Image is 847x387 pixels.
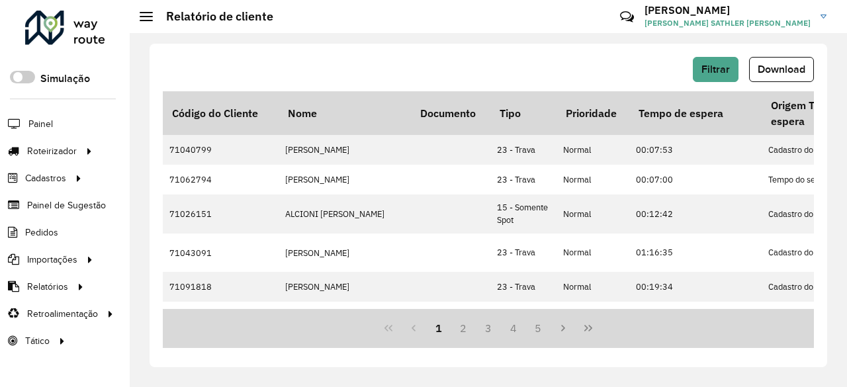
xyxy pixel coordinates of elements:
[526,316,551,341] button: 5
[749,57,814,82] button: Download
[451,316,476,341] button: 2
[701,64,730,75] span: Filtrar
[279,302,411,331] td: BIG BOM
[693,57,738,82] button: Filtrar
[25,226,58,239] span: Pedidos
[490,302,557,331] td: 23 - Trava
[163,272,279,302] td: 71091818
[490,165,557,194] td: 23 - Trava
[557,135,629,165] td: Normal
[629,165,762,194] td: 00:07:00
[557,91,629,135] th: Prioridade
[501,316,526,341] button: 4
[163,302,279,331] td: 71045902
[576,316,601,341] button: Last Page
[27,307,98,321] span: Retroalimentação
[557,234,629,272] td: Normal
[557,194,629,233] td: Normal
[490,135,557,165] td: 23 - Trava
[613,3,641,31] a: Contato Rápido
[25,334,50,348] span: Tático
[163,135,279,165] td: 71040799
[557,272,629,302] td: Normal
[279,135,411,165] td: [PERSON_NAME]
[40,71,90,87] label: Simulação
[27,198,106,212] span: Painel de Sugestão
[490,272,557,302] td: 23 - Trava
[426,316,451,341] button: 1
[490,91,557,135] th: Tipo
[629,135,762,165] td: 00:07:53
[411,91,490,135] th: Documento
[25,171,66,185] span: Cadastros
[557,302,629,331] td: Normal
[758,64,805,75] span: Download
[153,9,273,24] h2: Relatório de cliente
[163,91,279,135] th: Código do Cliente
[645,17,811,29] span: [PERSON_NAME] SATHLER [PERSON_NAME]
[279,194,411,233] td: ALCIONI [PERSON_NAME]
[557,165,629,194] td: Normal
[629,91,762,135] th: Tempo de espera
[27,144,77,158] span: Roteirizador
[279,234,411,272] td: [PERSON_NAME]
[279,165,411,194] td: [PERSON_NAME]
[490,194,557,233] td: 15 - Somente Spot
[490,234,557,272] td: 23 - Trava
[629,234,762,272] td: 01:16:35
[551,316,576,341] button: Next Page
[163,234,279,272] td: 71043091
[629,194,762,233] td: 00:12:42
[279,272,411,302] td: [PERSON_NAME]
[163,194,279,233] td: 71026151
[163,165,279,194] td: 71062794
[645,4,811,17] h3: [PERSON_NAME]
[629,302,762,331] td: 00:07:00
[27,253,77,267] span: Importações
[27,280,68,294] span: Relatórios
[28,117,53,131] span: Painel
[476,316,501,341] button: 3
[629,272,762,302] td: 00:19:34
[279,91,411,135] th: Nome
